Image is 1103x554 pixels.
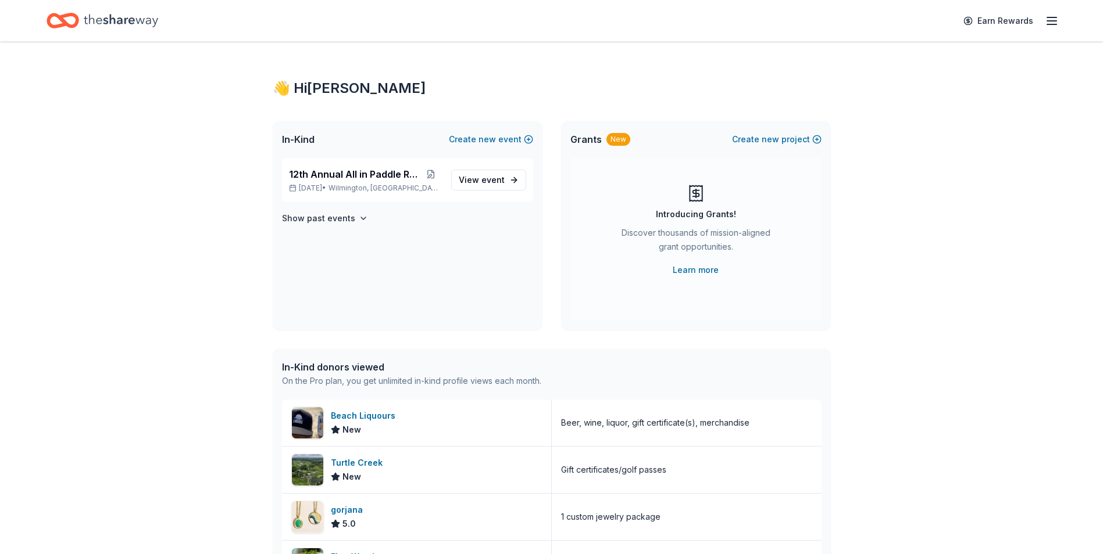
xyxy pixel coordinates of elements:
div: Turtle Creek [331,456,387,470]
a: Learn more [673,263,719,277]
span: Grants [570,132,602,146]
a: Home [47,7,158,34]
div: On the Pro plan, you get unlimited in-kind profile views each month. [282,374,541,388]
button: Createnewevent [449,132,533,146]
span: new [479,132,496,146]
span: event [481,175,505,185]
div: 1 custom jewelry package [561,510,661,524]
span: Wilmington, [GEOGRAPHIC_DATA] [329,184,441,193]
div: Beer, wine, liquor, gift certificate(s), merchandise [561,416,749,430]
span: New [342,423,361,437]
div: Introducing Grants! [656,207,736,221]
div: 👋 Hi [PERSON_NAME] [273,79,831,98]
div: Discover thousands of mission-aligned grant opportunities. [617,226,775,258]
span: New [342,470,361,484]
div: In-Kind donors viewed [282,360,541,374]
a: View event [451,170,526,190]
img: Image for Turtle Creek [292,454,323,485]
button: Show past events [282,211,368,225]
button: Createnewproject [732,132,822,146]
a: Earn Rewards [956,10,1040,31]
span: 5.0 [342,517,356,531]
div: Gift certificates/golf passes [561,463,666,477]
p: [DATE] • [289,184,442,193]
span: In-Kind [282,132,315,146]
span: View [459,173,505,187]
h4: Show past events [282,211,355,225]
span: new [762,132,779,146]
img: Image for gorjana [292,501,323,533]
div: gorjana [331,503,367,517]
div: New [606,133,630,146]
span: 12th Annual All in Paddle Raffle [289,167,420,181]
div: Beach Liquours [331,409,400,423]
img: Image for Beach Liquours [292,407,323,438]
